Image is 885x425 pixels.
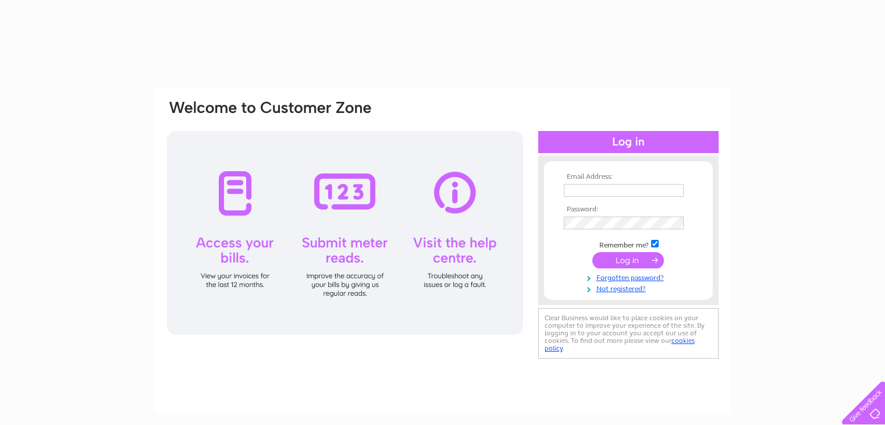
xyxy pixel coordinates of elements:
a: Not registered? [564,282,696,293]
a: cookies policy [545,337,695,352]
input: Submit [592,252,664,268]
div: Clear Business would like to place cookies on your computer to improve your experience of the sit... [538,308,719,359]
td: Remember me? [561,238,696,250]
th: Password: [561,206,696,214]
a: Forgotten password? [564,271,696,282]
th: Email Address: [561,173,696,181]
